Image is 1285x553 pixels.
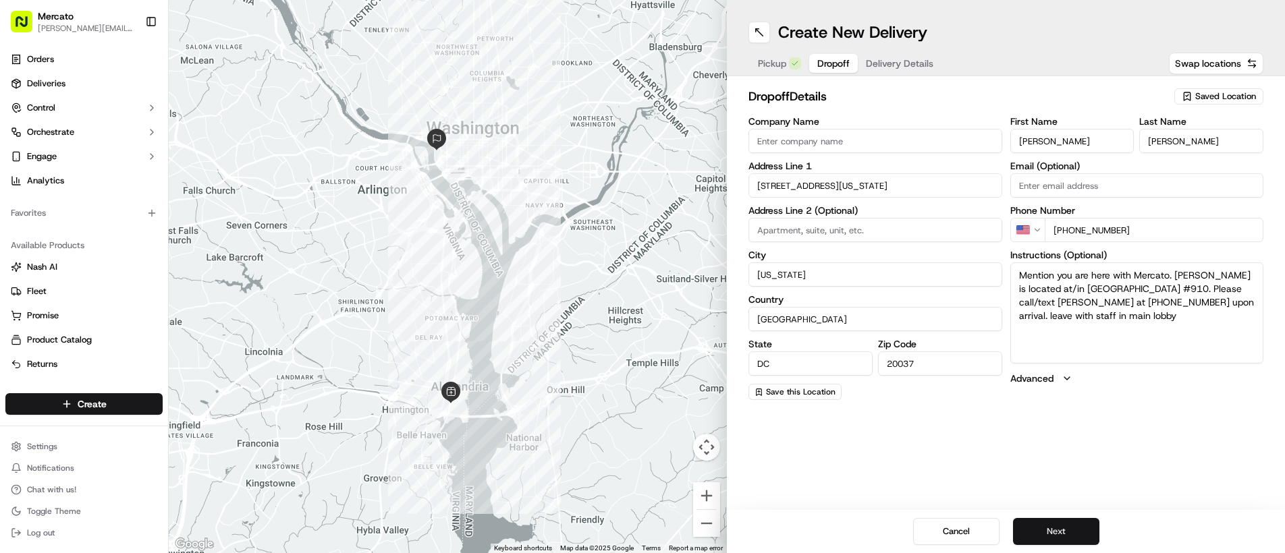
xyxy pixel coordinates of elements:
span: Swap locations [1175,57,1241,70]
input: Enter last name [1139,129,1263,153]
button: Save this Location [748,384,842,400]
span: Fleet [27,285,47,297]
span: Save this Location [766,386,836,397]
button: [PERSON_NAME][EMAIL_ADDRESS][PERSON_NAME][DOMAIN_NAME] [38,23,134,34]
label: State [748,339,873,349]
img: 1736555255976-a54dd68f-1ca7-489b-9aae-adbdc363a1c4 [13,129,38,153]
a: Powered byPylon [95,228,163,239]
div: We're available if you need us! [46,142,171,153]
span: Knowledge Base [27,196,103,209]
span: Pylon [134,229,163,239]
div: 💻 [114,197,125,208]
span: Log out [27,527,55,538]
button: Cancel [913,518,1000,545]
img: Nash [13,13,40,40]
span: Pickup [758,57,786,70]
span: Delivery Details [866,57,933,70]
div: Start new chat [46,129,221,142]
button: Control [5,97,163,119]
button: Chat with us! [5,480,163,499]
button: Settings [5,437,163,456]
span: Saved Location [1195,90,1256,103]
label: Last Name [1139,117,1263,126]
label: Zip Code [878,339,1002,349]
input: Got a question? Start typing here... [35,87,243,101]
input: Enter phone number [1045,218,1264,242]
input: Enter email address [1010,173,1264,198]
span: Deliveries [27,78,65,90]
button: Keyboard shortcuts [494,544,552,553]
label: First Name [1010,117,1134,126]
span: Product Catalog [27,334,92,346]
label: Country [748,295,1002,304]
button: Orchestrate [5,121,163,143]
label: Address Line 1 [748,161,1002,171]
label: Email (Optional) [1010,161,1264,171]
button: Zoom out [693,510,720,537]
img: Google [172,535,217,553]
a: Nash AI [11,261,157,273]
a: 💻API Documentation [109,190,222,214]
input: Enter country [748,307,1002,331]
span: Orders [27,53,54,65]
input: Enter zip code [878,351,1002,376]
input: Enter state [748,351,873,376]
span: Engage [27,150,57,163]
button: Zoom in [693,482,720,509]
button: Mercato [38,9,74,23]
input: Apartment, suite, unit, etc. [748,218,1002,242]
button: Saved Location [1174,87,1263,106]
label: City [748,250,1002,260]
button: Toggle Theme [5,502,163,521]
a: Terms (opens in new tab) [642,544,661,552]
div: Favorites [5,202,163,224]
a: Promise [11,310,157,322]
span: Notifications [27,463,74,473]
span: Settings [27,441,57,452]
a: Deliveries [5,73,163,94]
textarea: Mention you are here with Mercato. [PERSON_NAME] is located at/in [GEOGRAPHIC_DATA] #910. Please ... [1010,262,1264,363]
span: Orchestrate [27,126,74,138]
label: Advanced [1010,372,1054,385]
button: Fleet [5,281,163,302]
span: Nash AI [27,261,57,273]
div: Available Products [5,235,163,256]
span: Promise [27,310,59,322]
button: Product Catalog [5,329,163,351]
label: Instructions (Optional) [1010,250,1264,260]
span: Map data ©2025 Google [560,544,634,552]
button: Mercato[PERSON_NAME][EMAIL_ADDRESS][PERSON_NAME][DOMAIN_NAME] [5,5,140,38]
span: Toggle Theme [27,506,81,517]
button: Create [5,393,163,415]
div: 📗 [13,197,24,208]
p: Welcome 👋 [13,54,246,76]
button: Swap locations [1169,53,1263,74]
span: Dropoff [817,57,850,70]
button: Log out [5,523,163,542]
h2: dropoff Details [748,87,1166,106]
a: Orders [5,49,163,70]
label: Address Line 2 (Optional) [748,206,1002,215]
span: Returns [27,358,57,370]
button: Map camera controls [693,434,720,461]
span: Analytics [27,175,64,187]
button: Engage [5,146,163,167]
button: Nash AI [5,256,163,278]
label: Phone Number [1010,206,1264,215]
span: API Documentation [128,196,217,209]
input: Enter address [748,173,1002,198]
a: Fleet [11,285,157,297]
input: Enter first name [1010,129,1134,153]
button: Advanced [1010,372,1264,385]
button: Promise [5,305,163,326]
button: Returns [5,353,163,375]
a: Product Catalog [11,334,157,346]
a: 📗Knowledge Base [8,190,109,214]
span: Chat with us! [27,484,76,495]
span: Create [78,397,107,411]
input: Enter city [748,262,1002,287]
input: Enter company name [748,129,1002,153]
a: Analytics [5,170,163,192]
